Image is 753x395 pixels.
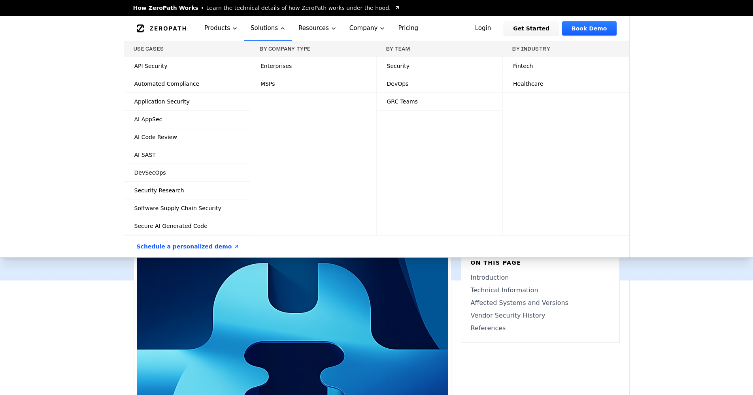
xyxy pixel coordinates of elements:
[124,199,250,217] a: Software Supply Chain Security
[244,16,292,41] button: Solutions
[124,57,250,75] a: API Security
[250,57,376,75] a: Enterprises
[471,286,610,295] a: Technical Information
[127,235,249,258] a: Schedule a personalized demo
[198,16,244,41] button: Products
[503,75,629,92] a: Healthcare
[250,75,376,92] a: MSPs
[134,98,190,105] span: Application Security
[124,128,250,146] a: AI Code Review
[134,186,184,194] span: Security Research
[471,298,610,308] a: Affected Systems and Versions
[387,62,410,70] span: Security
[387,80,409,88] span: DevOps
[513,80,543,88] span: Healthcare
[124,111,250,128] a: AI AppSec
[512,46,620,52] h3: By Industry
[133,4,400,12] a: How ZeroPath WorksLearn the technical details of how ZeroPath works under the hood.
[471,324,610,333] a: References
[134,169,166,177] span: DevSecOps
[386,46,493,52] h3: By Team
[343,16,392,41] button: Company
[377,75,503,92] a: DevOps
[260,46,367,52] h3: By Company Type
[471,311,610,320] a: Vendor Security History
[124,182,250,199] a: Security Research
[134,115,162,123] span: AI AppSec
[377,57,503,75] a: Security
[206,4,391,12] span: Learn the technical details of how ZeroPath works under the hood.
[471,259,610,267] h6: On this page
[134,204,221,212] span: Software Supply Chain Security
[134,80,200,88] span: Automated Compliance
[133,4,198,12] span: How ZeroPath Works
[134,151,156,159] span: AI SAST
[471,273,610,282] a: Introduction
[387,98,418,105] span: GRC Teams
[503,57,629,75] a: Fintech
[260,62,292,70] span: Enterprises
[504,21,559,36] a: Get Started
[392,16,425,41] a: Pricing
[466,21,501,36] a: Login
[124,146,250,164] a: AI SAST
[292,16,343,41] button: Resources
[124,16,630,41] nav: Global
[562,21,616,36] a: Book Demo
[124,93,250,110] a: Application Security
[513,62,533,70] span: Fintech
[134,62,168,70] span: API Security
[134,46,241,52] h3: Use Cases
[124,75,250,92] a: Automated Compliance
[377,93,503,110] a: GRC Teams
[124,164,250,181] a: DevSecOps
[134,133,177,141] span: AI Code Review
[124,217,250,235] a: Secure AI Generated Code
[134,222,208,230] span: Secure AI Generated Code
[260,80,275,88] span: MSPs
